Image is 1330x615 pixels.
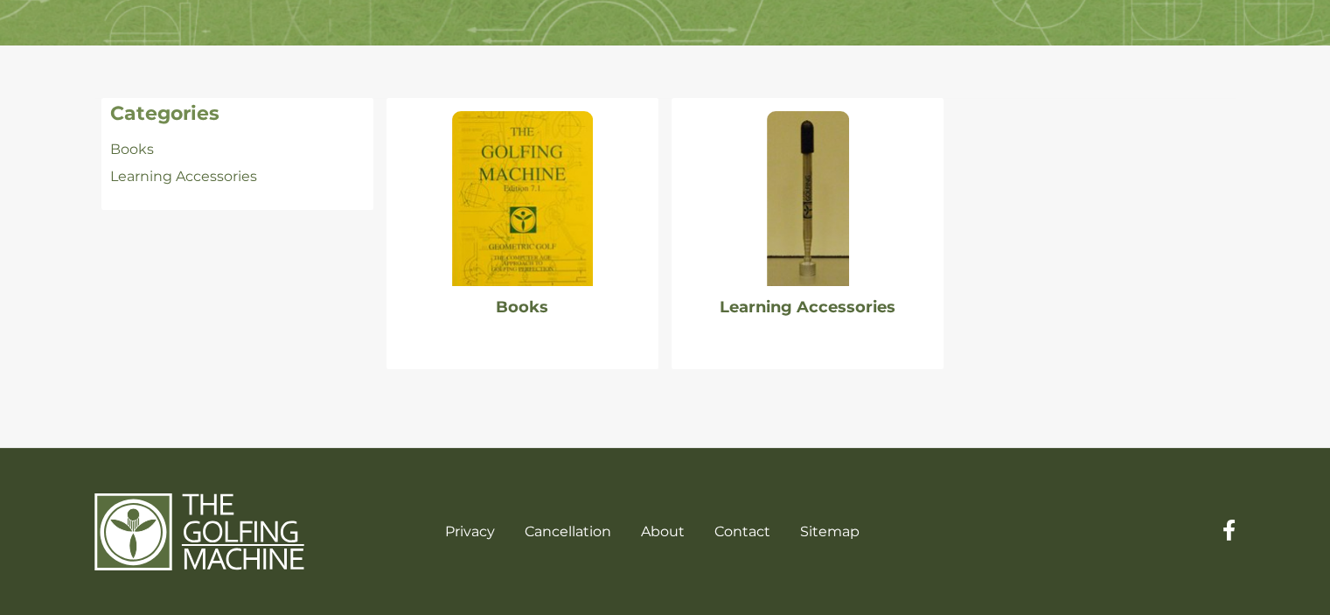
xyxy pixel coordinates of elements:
[94,492,304,572] img: The Golfing Machine
[720,297,895,317] a: Learning Accessories
[525,523,611,540] a: Cancellation
[714,523,770,540] a: Contact
[110,168,257,185] a: Learning Accessories
[110,141,154,157] a: Books
[496,297,548,317] a: Books
[445,523,495,540] a: Privacy
[800,523,860,540] a: Sitemap
[110,102,365,125] h4: Categories
[641,523,685,540] a: About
